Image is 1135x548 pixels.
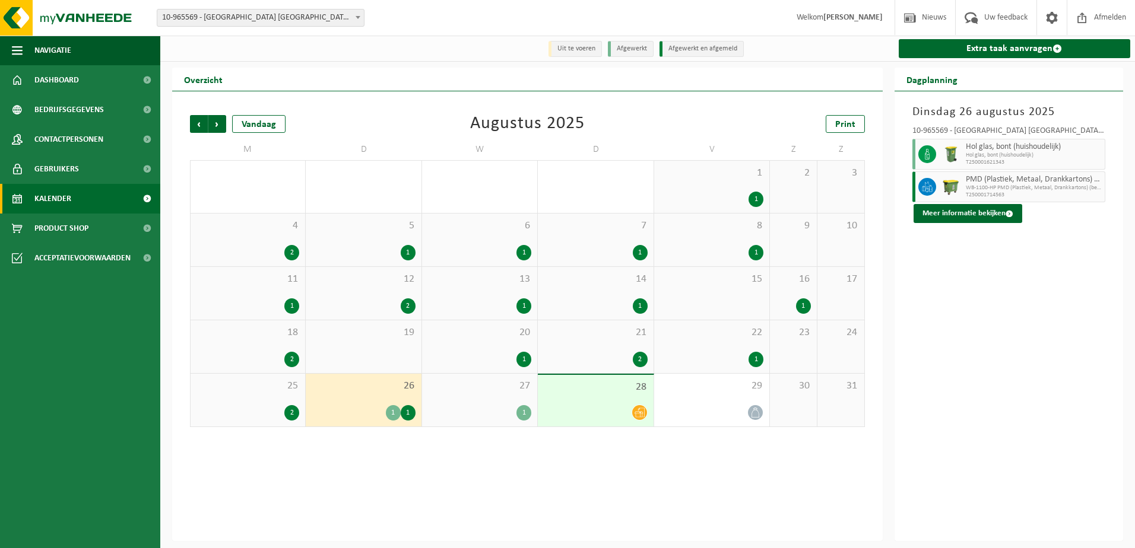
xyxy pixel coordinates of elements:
li: Afgewerkt [608,41,654,57]
td: Z [770,139,817,160]
a: Extra taak aanvragen [899,39,1131,58]
td: M [190,139,306,160]
span: Contactpersonen [34,125,103,154]
div: 1 [516,405,531,420]
span: 20 [428,326,531,339]
div: 2 [284,405,299,420]
div: 1 [401,245,416,260]
span: 1 [660,167,763,180]
div: 2 [284,245,299,260]
div: 1 [516,298,531,314]
span: 9 [776,219,811,232]
span: 17 [823,273,858,286]
span: 16 [776,273,811,286]
img: WB-0240-HPE-GN-50 [942,145,960,163]
span: 28 [544,381,647,394]
span: 25 [196,380,299,393]
span: 22 [660,326,763,339]
span: 31 [823,380,858,393]
div: 1 [401,405,416,420]
li: Uit te voeren [549,41,602,57]
div: 1 [749,192,763,207]
img: WB-1100-HPE-GN-50 [942,178,960,196]
span: 2 [776,167,811,180]
span: 24 [823,326,858,339]
td: D [538,139,654,160]
div: 2 [284,352,299,367]
button: Meer informatie bekijken [914,204,1022,223]
span: 12 [312,273,415,286]
h3: Dinsdag 26 augustus 2025 [912,103,1106,121]
span: 29 [660,380,763,393]
span: 26 [312,380,415,393]
div: 1 [386,405,401,420]
span: Volgende [208,115,226,133]
span: 6 [428,219,531,232]
span: Gebruikers [34,154,79,184]
span: Vorige [190,115,208,133]
span: 4 [196,219,299,232]
span: Acceptatievoorwaarden [34,243,131,273]
span: 11 [196,273,299,286]
span: 23 [776,326,811,339]
li: Afgewerkt en afgemeld [660,41,744,57]
span: 13 [428,273,531,286]
span: 18 [196,326,299,339]
div: 1 [633,245,648,260]
span: Kalender [34,184,71,214]
span: PMD (Plastiek, Metaal, Drankkartons) (bedrijven) [966,175,1102,184]
td: V [654,139,770,160]
span: 21 [544,326,647,339]
h2: Overzicht [172,68,234,91]
div: 1 [749,352,763,367]
span: WB-1100-HP PMD (Plastiek, Metaal, Drankkartons) (bedrijven) [966,184,1102,192]
td: W [422,139,538,160]
div: 10-965569 - [GEOGRAPHIC_DATA] [GEOGRAPHIC_DATA] - [GEOGRAPHIC_DATA] [912,127,1106,139]
span: Navigatie [34,36,71,65]
span: Hol glas, bont (huishoudelijk) [966,152,1102,159]
span: 10 [823,219,858,232]
td: Z [817,139,865,160]
div: Augustus 2025 [470,115,585,133]
div: Vandaag [232,115,286,133]
div: 1 [516,352,531,367]
span: Hol glas, bont (huishoudelijk) [966,142,1102,152]
span: Bedrijfsgegevens [34,95,104,125]
div: 1 [749,245,763,260]
span: 30 [776,380,811,393]
div: 1 [633,298,648,314]
span: T250001621343 [966,159,1102,166]
span: 7 [544,219,647,232]
div: 2 [633,352,648,367]
span: 3 [823,167,858,180]
div: 1 [516,245,531,260]
span: Print [835,120,855,129]
span: 19 [312,326,415,339]
div: 1 [796,298,811,314]
td: D [306,139,421,160]
h2: Dagplanning [895,68,969,91]
a: Print [826,115,865,133]
span: 10-965569 - VAN DER VALK HOTEL PARK LANE ANTWERPEN NV - ANTWERPEN [157,9,364,26]
span: 14 [544,273,647,286]
span: Dashboard [34,65,79,95]
span: 27 [428,380,531,393]
strong: [PERSON_NAME] [823,13,883,22]
span: 15 [660,273,763,286]
div: 1 [284,298,299,314]
span: 5 [312,219,415,232]
span: T250001714563 [966,192,1102,199]
span: Product Shop [34,214,88,243]
span: 8 [660,219,763,232]
span: 10-965569 - VAN DER VALK HOTEL PARK LANE ANTWERPEN NV - ANTWERPEN [157,9,364,27]
div: 2 [401,298,416,314]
